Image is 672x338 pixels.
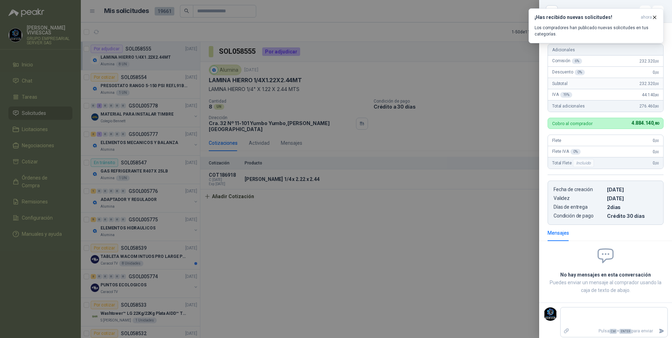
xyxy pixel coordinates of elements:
span: Ctrl [609,329,617,334]
span: ,00 [655,71,659,74]
label: Adjuntar archivos [561,325,573,337]
span: ,80 [655,93,659,97]
div: 0 % [575,70,585,75]
span: 276.460 [639,104,659,109]
span: IVA [552,92,572,98]
span: 0 [653,161,659,165]
span: 232.320 [639,81,659,86]
span: ,80 [655,104,659,108]
span: Descuento [552,70,585,75]
span: ENTER [619,329,632,334]
div: 19 % [560,92,573,98]
span: ,00 [655,59,659,63]
span: ,00 [655,82,659,86]
span: ,00 [655,139,659,143]
img: Company Logo [544,307,557,321]
p: Crédito 30 días [607,213,658,219]
p: Pulsa + para enviar [573,325,656,337]
p: [DATE] [607,195,658,201]
span: ,80 [653,121,659,126]
div: Total adicionales [548,100,663,112]
p: Puedes enviar un mensaje al comprador usando la caja de texto de abajo. [548,279,664,294]
p: Días de entrega [554,204,604,210]
span: 0 [653,149,659,154]
div: Incluido [573,159,594,167]
h3: ¡Has recibido nuevas solicitudes! [535,14,638,20]
span: Total Flete [552,159,595,167]
span: 0 [653,138,659,143]
span: Flete IVA [552,149,581,155]
p: Validez [554,195,604,201]
div: Mensajes [548,229,569,237]
p: Cobro al comprador [552,121,593,126]
span: ,00 [655,150,659,154]
span: ,00 [655,161,659,165]
div: COT186918 [562,6,664,17]
div: Adicionales [548,44,663,56]
span: Flete [552,138,561,143]
p: Los compradores han publicado nuevas solicitudes en tus categorías. [535,25,658,37]
p: [DATE] [607,187,658,193]
span: 232.320 [639,59,659,64]
h2: No hay mensajes en esta conversación [548,271,664,279]
div: 0 % [570,149,581,155]
span: 0 [653,70,659,75]
button: ¡Has recibido nuevas solicitudes!ahora Los compradores han publicado nuevas solicitudes en tus ca... [529,8,664,43]
button: Enviar [656,325,667,337]
p: Condición de pago [554,213,604,219]
button: Close [548,7,556,15]
span: Subtotal [552,81,568,86]
div: 6 % [572,58,582,64]
p: 2 dias [607,204,658,210]
span: ahora [641,14,652,20]
span: 4.884.140 [632,120,659,126]
span: 44.140 [642,92,659,97]
span: Comisión [552,58,582,64]
p: Fecha de creación [554,187,604,193]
